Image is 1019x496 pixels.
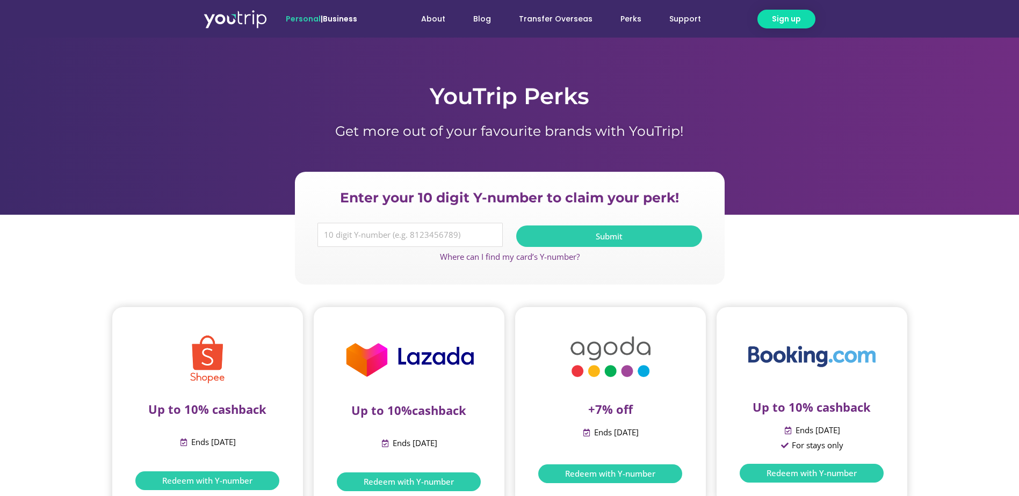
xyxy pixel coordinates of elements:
[412,402,466,418] span: cashback
[189,435,236,450] span: Ends [DATE]
[440,251,580,262] a: Where can I find my card’s Y-number?
[565,470,655,478] span: Redeem with Y-number
[591,425,639,440] span: Ends [DATE]
[531,402,690,416] p: +7% off
[733,400,891,414] p: Up to 10% cashback
[538,464,682,483] a: Redeem with Y-number
[204,123,816,139] h1: Get more out of your favourite brands with YouTrip!
[351,402,412,418] span: Up to 10%
[757,10,815,28] a: Sign up
[505,9,606,29] a: Transfer Overseas
[390,436,437,451] span: Ends [DATE]
[204,81,816,112] h1: YouTrip Perks
[286,13,357,24] span: |
[337,472,481,491] a: Redeem with Y-number
[606,9,655,29] a: Perks
[767,469,857,477] span: Redeem with Y-number
[516,225,702,247] button: Submit
[364,478,454,486] span: Redeem with Y-number
[740,464,884,483] a: Redeem with Y-number
[148,401,266,417] span: Up to 10% cashback
[317,223,503,247] input: 10 digit Y-number (e.g. 8123456789)
[772,13,801,25] span: Sign up
[655,9,715,29] a: Support
[596,232,623,240] span: Submit
[789,438,843,453] span: For stays only
[317,223,702,256] form: Y Number
[386,9,715,29] nav: Menu
[323,13,357,24] a: Business
[162,477,252,485] span: Redeem with Y-number
[407,9,459,29] a: About
[459,9,505,29] a: Blog
[286,13,321,24] span: Personal
[793,423,840,438] span: Ends [DATE]
[135,471,279,490] a: Redeem with Y-number
[312,189,707,207] h2: Enter your 10 digit Y-number to claim your perk!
